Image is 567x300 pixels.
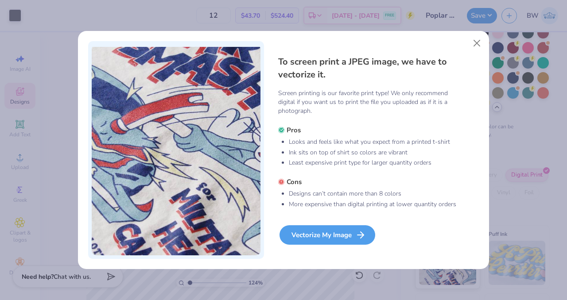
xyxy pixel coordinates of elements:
[469,35,485,52] button: Close
[289,138,457,146] li: Looks and feels like what you expect from a printed t-shirt
[278,89,457,115] p: Screen printing is our favorite print type! We only recommend digital if you want us to print the...
[289,148,457,157] li: Ink sits on top of shirt so colors are vibrant
[278,55,457,81] h4: To screen print a JPEG image, we have to vectorize it.
[278,126,457,135] h5: Pros
[278,177,457,186] h5: Cons
[289,158,457,167] li: Least expensive print type for larger quantity orders
[289,200,457,209] li: More expensive than digital printing at lower quantity orders
[289,189,457,198] li: Designs can’t contain more than 8 colors
[280,225,375,245] div: Vectorize My Image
